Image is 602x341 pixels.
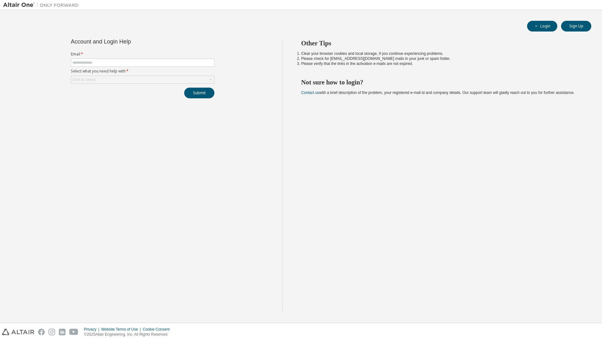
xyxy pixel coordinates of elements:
div: Account and Login Help [71,39,186,44]
div: Privacy [84,327,101,332]
p: © 2025 Altair Engineering, Inc. All Rights Reserved. [84,332,173,337]
img: instagram.svg [48,329,55,335]
img: youtube.svg [69,329,78,335]
div: Click to select [72,77,96,82]
button: Submit [184,88,214,98]
h2: Other Tips [301,39,580,47]
div: Website Terms of Use [101,327,143,332]
img: facebook.svg [38,329,45,335]
img: altair_logo.svg [2,329,34,335]
button: Login [527,21,557,32]
span: with a brief description of the problem, your registered e-mail id and company details. Our suppo... [301,90,575,95]
div: Click to select [71,76,214,84]
li: Please verify that the links in the activation e-mails are not expired. [301,61,580,66]
label: Email [71,52,214,57]
li: Please check for [EMAIL_ADDRESS][DOMAIN_NAME] mails in your junk or spam folder. [301,56,580,61]
h2: Not sure how to login? [301,78,580,86]
button: Sign Up [561,21,591,32]
a: Contact us [301,90,319,95]
img: Altair One [3,2,82,8]
li: Clear your browser cookies and local storage, if you continue experiencing problems. [301,51,580,56]
label: Select what you need help with [71,69,214,74]
div: Cookie Consent [143,327,173,332]
img: linkedin.svg [59,329,65,335]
